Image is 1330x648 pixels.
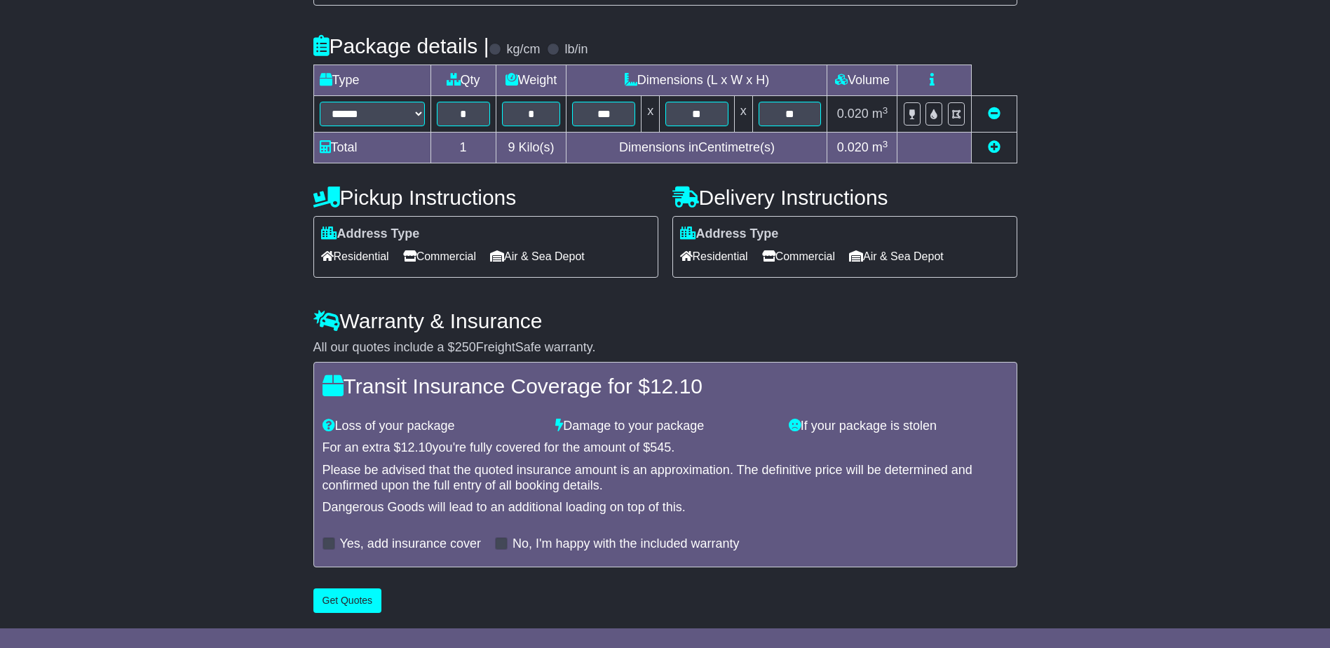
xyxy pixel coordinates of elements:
[566,65,827,96] td: Dimensions (L x W x H)
[313,34,489,58] h4: Package details |
[496,65,566,96] td: Weight
[564,42,588,58] label: lb/in
[321,245,389,267] span: Residential
[323,440,1008,456] div: For an extra $ you're fully covered for the amount of $ .
[455,340,476,354] span: 250
[313,309,1017,332] h4: Warranty & Insurance
[672,186,1017,209] h4: Delivery Instructions
[323,500,1008,515] div: Dangerous Goods will lead to an additional loading on top of this.
[883,105,888,116] sup: 3
[315,419,549,434] div: Loss of your package
[313,65,430,96] td: Type
[734,96,752,133] td: x
[872,107,888,121] span: m
[313,133,430,163] td: Total
[490,245,585,267] span: Air & Sea Depot
[883,139,888,149] sup: 3
[548,419,782,434] div: Damage to your package
[313,340,1017,356] div: All our quotes include a $ FreightSafe warranty.
[782,419,1015,434] div: If your package is stolen
[566,133,827,163] td: Dimensions in Centimetre(s)
[650,440,671,454] span: 545
[508,140,515,154] span: 9
[496,133,566,163] td: Kilo(s)
[680,245,748,267] span: Residential
[401,440,433,454] span: 12.10
[323,463,1008,493] div: Please be advised that the quoted insurance amount is an approximation. The definitive price will...
[988,140,1000,154] a: Add new item
[321,227,420,242] label: Address Type
[340,536,481,552] label: Yes, add insurance cover
[430,133,496,163] td: 1
[403,245,476,267] span: Commercial
[323,374,1008,398] h4: Transit Insurance Coverage for $
[762,245,835,267] span: Commercial
[837,107,869,121] span: 0.020
[680,227,779,242] label: Address Type
[827,65,897,96] td: Volume
[506,42,540,58] label: kg/cm
[650,374,703,398] span: 12.10
[430,65,496,96] td: Qty
[837,140,869,154] span: 0.020
[849,245,944,267] span: Air & Sea Depot
[988,107,1000,121] a: Remove this item
[642,96,660,133] td: x
[872,140,888,154] span: m
[513,536,740,552] label: No, I'm happy with the included warranty
[313,588,382,613] button: Get Quotes
[313,186,658,209] h4: Pickup Instructions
